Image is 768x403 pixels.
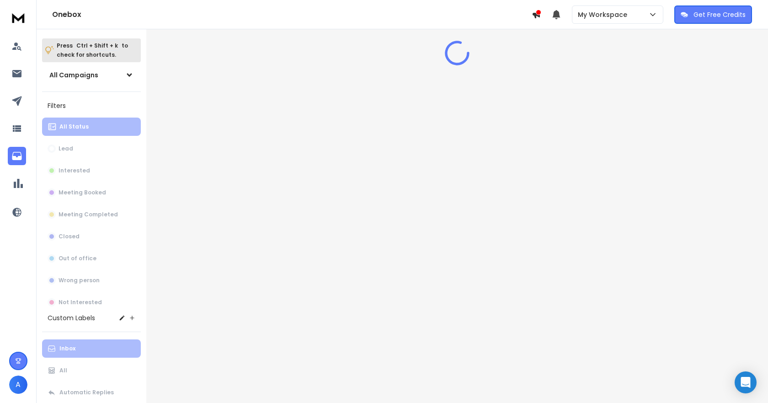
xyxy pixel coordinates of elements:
button: A [9,376,27,394]
h1: All Campaigns [49,70,98,80]
div: Open Intercom Messenger [735,371,757,393]
p: Get Free Credits [693,10,746,19]
h1: Onebox [52,9,532,20]
button: Get Free Credits [674,5,752,24]
button: All Campaigns [42,66,141,84]
p: Press to check for shortcuts. [57,41,128,59]
h3: Filters [42,99,141,112]
p: My Workspace [578,10,631,19]
h3: Custom Labels [48,313,95,322]
span: Ctrl + Shift + k [75,40,119,51]
img: logo [9,9,27,26]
